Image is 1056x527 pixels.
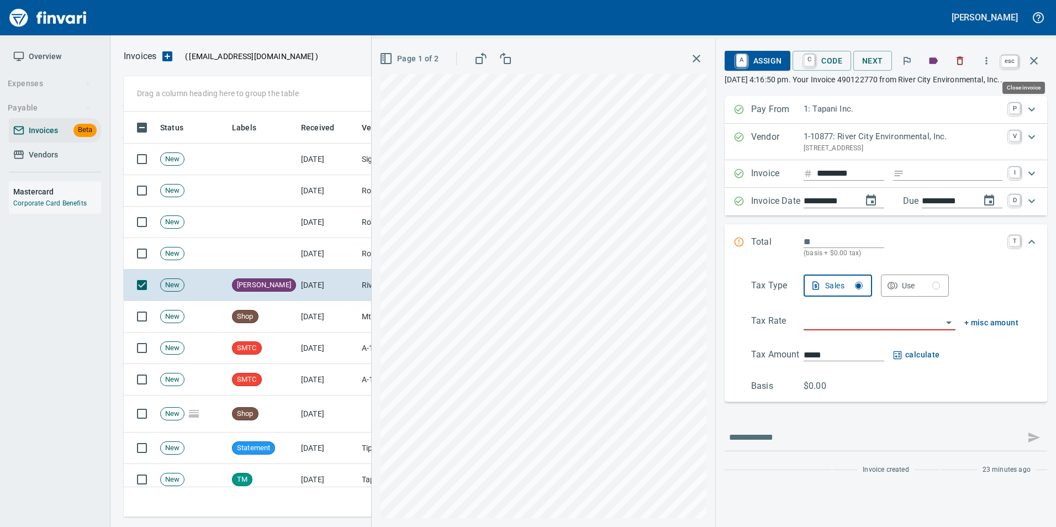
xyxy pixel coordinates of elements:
[160,121,198,134] span: Click to Sort
[357,301,468,333] td: Mt. Hood Fastener Company (1-10679)
[1009,235,1020,246] a: T
[233,409,258,419] span: Shop
[751,194,804,209] p: Invoice Date
[7,4,89,31] img: Finvari
[804,248,1002,259] p: (basis + $0.00 tax)
[825,279,863,293] div: Sales
[297,433,357,464] td: [DATE]
[725,74,1047,85] p: [DATE] 4:16:50 pm. Your Invoice 490122770 from River City Environmental, Inc..
[725,270,1047,402] div: Expand
[725,160,1047,188] div: Expand
[862,54,883,68] span: Next
[1001,55,1018,67] a: esc
[297,464,357,496] td: [DATE]
[863,465,909,476] span: Invoice created
[161,409,184,419] span: New
[137,88,299,99] p: Drag a column heading here to group the table
[751,380,804,393] p: Basis
[357,175,468,207] td: Rotschy Incorporated (1-10903)
[976,187,1002,214] button: change due date
[357,144,468,175] td: Signs & More Accounting <[EMAIL_ADDRESS][DOMAIN_NAME]>
[725,224,1047,270] div: Expand
[725,96,1047,124] div: Expand
[733,51,782,70] span: Assign
[233,475,252,485] span: TM
[751,130,804,154] p: Vendor
[297,207,357,238] td: [DATE]
[1009,167,1020,178] a: I
[178,51,318,62] p: ( )
[8,77,91,91] span: Expenses
[161,375,184,385] span: New
[1009,194,1020,205] a: D
[357,433,468,464] td: Tipco Accounts Receivable <[EMAIL_ADDRESS][DOMAIN_NAME]>
[1009,103,1020,114] a: P
[297,396,357,433] td: [DATE]
[29,50,61,64] span: Overview
[357,333,468,364] td: A-1 Industrial Supply, LLC (1-29744)
[751,235,804,259] p: Total
[184,409,203,418] span: Pages Split
[357,270,468,301] td: River City Environmental, Inc. (1-10877)
[751,279,804,297] p: Tax Type
[902,279,941,293] div: Use
[161,443,184,454] span: New
[725,124,1047,160] div: Expand
[357,364,468,396] td: A-1 Industrial Supply, LLC (1-29744)
[921,49,946,73] button: Labels
[952,12,1018,23] h5: [PERSON_NAME]
[297,144,357,175] td: [DATE]
[983,465,1031,476] span: 23 minutes ago
[161,280,184,291] span: New
[297,175,357,207] td: [DATE]
[751,103,804,117] p: Pay From
[124,50,156,63] nav: breadcrumb
[233,443,274,454] span: Statement
[853,51,892,71] button: Next Invoice
[232,121,256,134] span: Labels
[751,348,804,362] p: Tax Amount
[964,316,1018,330] span: + misc amount
[895,49,919,73] button: Flag
[297,333,357,364] td: [DATE]
[903,194,955,208] p: Due
[29,124,58,138] span: Invoices
[382,52,439,66] span: Page 1 of 2
[1009,130,1020,141] a: V
[160,121,183,134] span: Status
[736,54,747,66] a: A
[161,475,184,485] span: New
[804,143,1002,154] p: [STREET_ADDRESS]
[156,50,178,63] button: Upload an Invoice
[301,121,349,134] span: Click to Sort
[233,375,261,385] span: SMTC
[362,121,427,134] span: Click to Sort
[13,186,101,198] h6: Mastercard
[357,238,468,270] td: Rotschy Incorporated (1-10903)
[188,51,315,62] span: [EMAIL_ADDRESS][DOMAIN_NAME]
[751,314,804,330] p: Tax Rate
[297,364,357,396] td: [DATE]
[362,121,413,134] span: Vendor / From
[751,167,804,181] p: Invoice
[297,301,357,333] td: [DATE]
[858,187,884,214] button: change date
[893,168,904,179] svg: Invoice description
[161,343,184,354] span: New
[1021,424,1047,451] span: This records your message into the invoice and notifies anyone mentioned
[941,315,957,330] button: Open
[161,217,184,228] span: New
[13,199,87,207] a: Corporate Card Benefits
[233,343,261,354] span: SMTC
[804,54,815,66] a: C
[233,280,295,291] span: [PERSON_NAME]
[232,121,271,134] span: Click to Sort
[8,101,91,115] span: Payable
[801,51,842,70] span: Code
[357,207,468,238] td: Rotschy Incorporated (1-10903)
[893,348,940,362] span: calculate
[301,121,334,134] span: Received
[804,167,812,180] svg: Invoice number
[233,312,258,322] span: Shop
[161,312,184,322] span: New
